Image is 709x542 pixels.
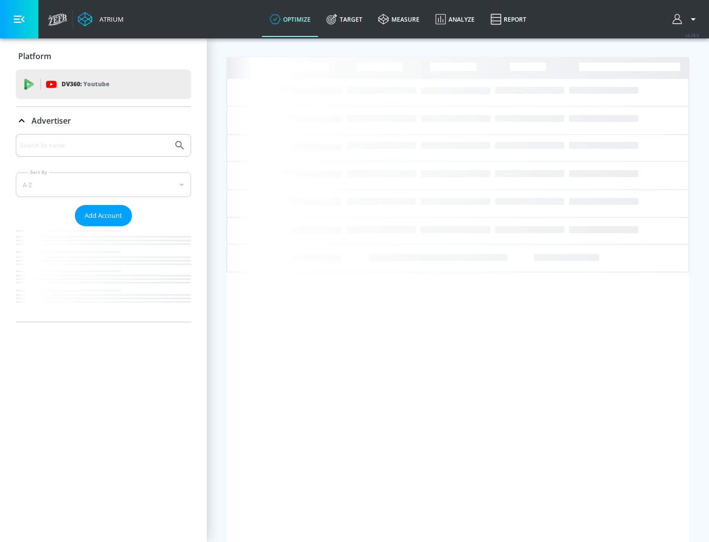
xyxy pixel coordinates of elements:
div: Advertiser [16,134,191,322]
div: Atrium [96,15,124,24]
input: Search by name [20,139,169,152]
a: Report [483,1,534,37]
div: DV360: Youtube [16,69,191,99]
a: measure [370,1,427,37]
p: DV360: [62,79,109,90]
div: Advertiser [16,107,191,135]
a: optimize [262,1,319,37]
div: A-Z [16,172,191,197]
a: Analyze [427,1,483,37]
button: Add Account [75,205,132,226]
p: Advertiser [32,115,71,126]
nav: list of Advertiser [16,226,191,322]
label: Sort By [28,169,49,175]
a: Target [319,1,370,37]
p: Youtube [83,79,109,89]
span: Add Account [85,210,122,221]
p: Platform [18,51,51,62]
a: Atrium [78,12,124,27]
div: Platform [16,42,191,70]
span: v 4.28.0 [685,33,699,38]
